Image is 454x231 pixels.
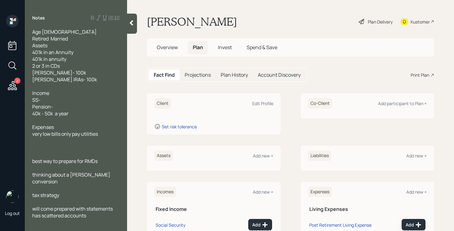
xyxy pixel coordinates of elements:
[154,151,173,161] h6: Assets
[185,72,211,78] h5: Projections
[193,44,203,51] span: Plan
[32,90,68,117] span: Income SS- Pension- 40k - 50k a year
[308,151,331,161] h6: Liabilities
[221,72,248,78] h5: Plan History
[308,187,332,197] h6: Expenses
[402,219,425,230] button: Add
[6,190,19,203] img: michael-russo-headshot.png
[5,210,20,216] div: Log out
[248,219,272,230] button: Add
[378,101,427,106] div: Add participant to Plan +
[406,189,427,195] div: Add new +
[406,222,421,228] div: Add
[253,189,273,195] div: Add new +
[253,153,273,159] div: Add new +
[156,206,272,212] h5: Fixed Income
[162,124,197,130] div: Set risk tolerance
[32,205,114,219] span: will come prepared with statements has scattered accounts
[252,222,268,228] div: Add
[157,44,178,51] span: Overview
[32,28,97,83] span: Age [DEMOGRAPHIC_DATA] Retired Married Assets 401k in an Annuity 401k in annuity 2 or 3 in CDs [P...
[32,192,59,199] span: tax strategy
[154,72,175,78] h5: Fact Find
[218,44,232,51] span: Invest
[308,98,332,109] h6: Co-Client
[411,19,430,25] div: Kustomer
[309,206,426,212] h5: Living Expenses
[247,44,277,51] span: Spend & Save
[32,158,98,165] span: best way to prepare for RMDs
[14,78,20,84] div: 2
[154,98,171,109] h6: Client
[368,19,393,25] div: Plan Delivery
[147,15,237,28] h1: [PERSON_NAME]
[32,124,98,137] span: Expenses very low bills only pay utilities
[258,72,301,78] h5: Account Discovery
[32,15,45,21] label: Notes
[32,171,111,185] span: thinking about a [PERSON_NAME] conversion
[156,222,185,228] div: Social Security
[406,153,427,159] div: Add new +
[309,222,372,228] div: Post Retirement Living Expense
[411,72,429,78] div: Print Plan
[154,187,176,197] h6: Incomes
[252,101,273,106] div: Edit Profile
